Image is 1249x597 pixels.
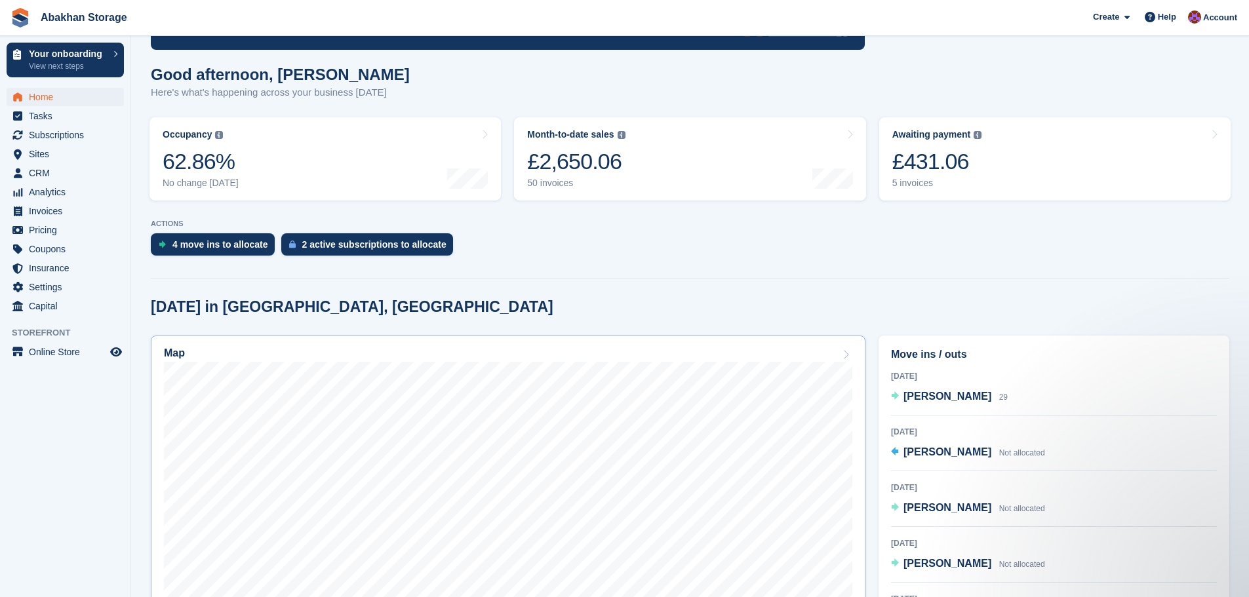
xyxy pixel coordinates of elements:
img: William Abakhan [1188,10,1201,24]
span: Invoices [29,202,108,220]
img: icon-info-grey-7440780725fd019a000dd9b08b2336e03edf1995a4989e88bcd33f0948082b44.svg [215,131,223,139]
span: Sites [29,145,108,163]
a: menu [7,343,124,361]
div: [DATE] [891,426,1217,438]
span: [PERSON_NAME] [903,558,991,569]
a: menu [7,221,124,239]
div: [DATE] [891,537,1217,549]
a: menu [7,259,124,277]
span: Settings [29,278,108,296]
a: menu [7,88,124,106]
a: menu [7,164,124,182]
a: 4 move ins to allocate [151,233,281,262]
div: 62.86% [163,148,239,175]
p: View next steps [29,60,107,72]
a: Month-to-date sales £2,650.06 50 invoices [514,117,865,201]
img: active_subscription_to_allocate_icon-d502201f5373d7db506a760aba3b589e785aa758c864c3986d89f69b8ff3... [289,240,296,248]
div: 50 invoices [527,178,625,189]
span: [PERSON_NAME] [903,446,991,457]
div: Month-to-date sales [527,129,614,140]
a: [PERSON_NAME] Not allocated [891,444,1045,461]
div: £2,650.06 [527,148,625,175]
span: Insurance [29,259,108,277]
a: menu [7,202,124,220]
span: Home [29,88,108,106]
span: Not allocated [999,448,1045,457]
span: Account [1203,11,1237,24]
img: icon-info-grey-7440780725fd019a000dd9b08b2336e03edf1995a4989e88bcd33f0948082b44.svg [618,131,625,139]
a: menu [7,278,124,296]
div: No change [DATE] [163,178,239,189]
span: Storefront [12,326,130,339]
a: Awaiting payment £431.06 5 invoices [879,117,1231,201]
a: menu [7,145,124,163]
a: [PERSON_NAME] Not allocated [891,500,1045,517]
span: 29 [999,393,1008,402]
div: [DATE] [891,370,1217,382]
h2: [DATE] in [GEOGRAPHIC_DATA], [GEOGRAPHIC_DATA] [151,298,553,316]
span: Create [1093,10,1119,24]
a: 2 active subscriptions to allocate [281,233,460,262]
span: [PERSON_NAME] [903,391,991,402]
p: Your onboarding [29,49,107,58]
a: Abakhan Storage [35,7,132,28]
img: stora-icon-8386f47178a22dfd0bd8f6a31ec36ba5ce8667c1dd55bd0f319d3a0aa187defe.svg [10,8,30,28]
div: Awaiting payment [892,129,971,140]
p: Here's what's happening across your business [DATE] [151,85,410,100]
div: 4 move ins to allocate [172,239,268,250]
p: ACTIONS [151,220,1229,228]
span: Pricing [29,221,108,239]
a: Your onboarding View next steps [7,43,124,77]
span: Tasks [29,107,108,125]
div: [DATE] [891,482,1217,493]
span: Online Store [29,343,108,361]
a: menu [7,107,124,125]
a: [PERSON_NAME] Not allocated [891,556,1045,573]
div: 2 active subscriptions to allocate [302,239,446,250]
img: move_ins_to_allocate_icon-fdf77a2bb77ea45bf5b3d319d69a93e2d87916cf1d5bf7949dd705db3b84f3ca.svg [159,241,166,248]
span: Capital [29,297,108,315]
a: Preview store [108,344,124,360]
a: menu [7,126,124,144]
span: Coupons [29,240,108,258]
span: [PERSON_NAME] [903,502,991,513]
h1: Good afternoon, [PERSON_NAME] [151,66,410,83]
h2: Move ins / outs [891,347,1217,362]
div: £431.06 [892,148,982,175]
span: Analytics [29,183,108,201]
img: icon-info-grey-7440780725fd019a000dd9b08b2336e03edf1995a4989e88bcd33f0948082b44.svg [974,131,981,139]
span: Subscriptions [29,126,108,144]
span: Not allocated [999,504,1045,513]
a: [PERSON_NAME] 29 [891,389,1008,406]
a: Occupancy 62.86% No change [DATE] [149,117,501,201]
span: Not allocated [999,560,1045,569]
h2: Map [164,347,185,359]
span: Help [1158,10,1176,24]
div: Occupancy [163,129,212,140]
div: 5 invoices [892,178,982,189]
a: menu [7,297,124,315]
a: menu [7,240,124,258]
span: CRM [29,164,108,182]
a: menu [7,183,124,201]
